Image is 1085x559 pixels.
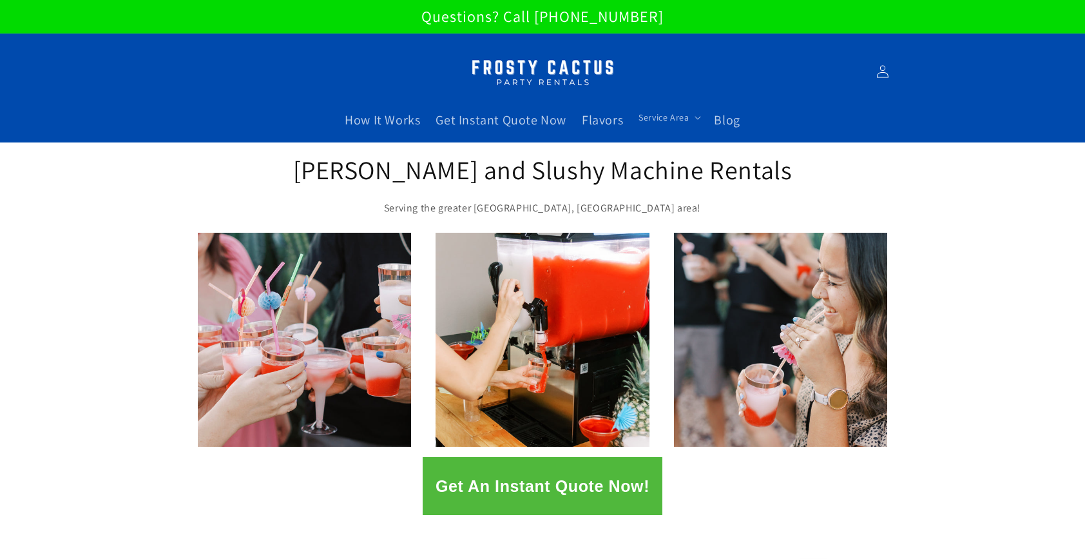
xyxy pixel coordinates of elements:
[337,104,428,136] a: How It Works
[428,104,574,136] a: Get Instant Quote Now
[582,112,623,128] span: Flavors
[639,112,689,123] span: Service Area
[345,112,420,128] span: How It Works
[631,104,706,131] summary: Service Area
[291,199,794,218] p: Serving the greater [GEOGRAPHIC_DATA], [GEOGRAPHIC_DATA] area!
[291,153,794,186] h2: [PERSON_NAME] and Slushy Machine Rentals
[574,104,631,136] a: Flavors
[436,112,566,128] span: Get Instant Quote Now
[462,52,623,92] img: Margarita Machine Rental in Scottsdale, Phoenix, Tempe, Chandler, Gilbert, Mesa and Maricopa
[706,104,747,136] a: Blog
[423,457,662,515] button: Get An Instant Quote Now!
[714,112,740,128] span: Blog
